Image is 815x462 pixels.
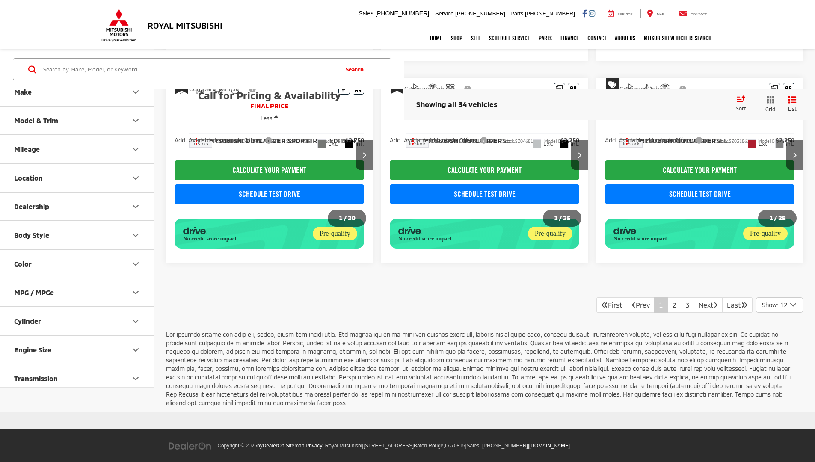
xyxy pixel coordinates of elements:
[0,336,154,364] button: Engine SizeEngine Size
[363,443,414,449] span: [STREET_ADDRESS]
[732,95,756,113] button: Select sort value
[0,221,154,249] button: Body StyleBody Style
[788,105,797,113] span: List
[681,297,694,313] a: 3
[525,10,575,17] span: [PHONE_NUMBER]
[14,88,32,96] div: Make
[528,443,570,449] span: |
[14,288,54,296] div: MPG / MPGe
[414,443,445,449] span: Baton Rouge,
[0,192,154,220] button: DealershipDealership
[14,317,41,325] div: Cylinder
[168,442,212,449] a: DealerOn
[339,214,343,222] span: 1
[571,140,588,170] button: Next image
[606,78,619,94] span: Special
[406,133,421,148] button: Actions
[305,443,322,449] a: Privacy
[14,116,58,124] div: Model & Trim
[654,297,668,313] a: 1
[338,59,376,80] button: Search
[627,297,655,313] a: Previous PagePrev
[0,278,154,306] button: MPG / MPGeMPG / MPGe
[529,443,570,449] a: [DOMAIN_NAME]
[0,107,154,134] button: Model & TrimModel & Trim
[412,137,414,144] span: dropdown dots
[714,301,718,308] i: Next Page
[589,10,595,17] a: Instagram: Click to visit our Instagram page
[0,78,154,106] button: MakeMake
[426,27,447,49] a: Home
[626,137,628,144] span: dropdown dots
[482,443,528,449] span: [PHONE_NUMBER]
[694,297,723,313] a: NextNext Page
[356,140,373,170] button: Next image
[485,27,534,49] a: Schedule Service: Opens in a new tab
[765,106,775,113] span: Grid
[773,215,778,221] span: /
[611,27,640,49] a: About Us
[14,174,43,182] div: Location
[510,10,523,17] span: Parts
[362,443,465,449] span: |
[605,85,670,93] label: Compare Vehicle
[435,10,453,17] span: Service
[416,99,498,108] span: Showing all 34 vehicles
[762,301,787,309] span: Show: 12
[148,21,222,30] h3: Royal Mitsubishi
[130,373,141,384] div: Transmission
[168,441,212,451] img: DealerOn
[130,230,141,240] div: Body Style
[217,443,257,449] span: Copyright © 2025
[447,27,467,49] a: Shop
[390,85,454,93] label: Compare Vehicle
[736,105,746,111] span: Sort
[583,27,611,49] a: Contact
[467,443,481,449] span: Sales:
[534,27,556,49] a: Parts: Opens in a new tab
[657,12,664,16] span: Map
[14,231,49,239] div: Body Style
[601,301,608,308] i: First Page
[618,12,633,16] span: Service
[348,214,356,222] span: 20
[343,215,348,221] span: /
[0,250,154,278] button: ColorColor
[455,10,505,17] span: [PHONE_NUMBER]
[601,9,639,18] a: Service
[465,443,528,449] span: |
[42,59,338,80] input: Search by Make, Model, or Keyword
[285,443,305,449] span: |
[130,287,141,298] div: MPG / MPGe
[640,9,670,18] a: Map
[596,297,627,313] a: First PageFirst
[14,145,40,153] div: Mileage
[556,27,583,49] a: Finance
[304,443,322,449] span: |
[667,297,681,313] a: 2
[286,443,305,449] a: Sitemap
[14,346,51,354] div: Engine Size
[196,137,197,144] span: dropdown dots
[631,301,636,308] i: Previous Page
[673,9,714,18] a: Contact
[756,297,803,313] button: Select number of vehicles per page
[359,10,373,17] span: Sales
[640,27,716,49] a: Mitsubishi Vehicle Research
[14,260,32,268] div: Color
[130,115,141,126] div: Model & Trim
[263,443,285,449] a: DealerOn Home Page
[445,443,451,449] span: LA
[100,9,138,42] img: Mitsubishi
[130,259,141,269] div: Color
[130,87,141,97] div: Make
[322,443,362,449] span: | Royal Mitsubishi
[722,297,753,313] a: LastLast Page
[130,201,141,212] div: Dealership
[130,173,141,183] div: Location
[782,95,803,113] button: List View
[558,215,563,221] span: /
[14,202,49,210] div: Dealership
[563,214,571,222] span: 25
